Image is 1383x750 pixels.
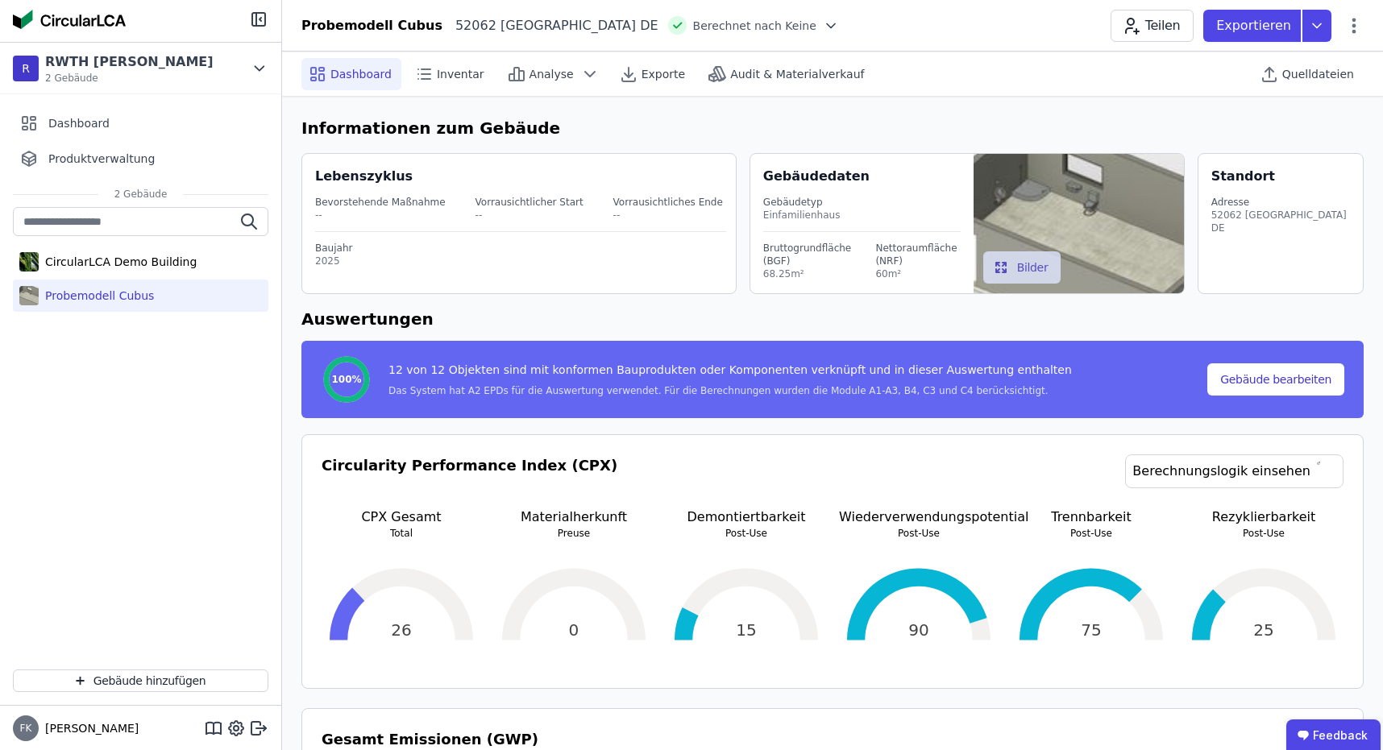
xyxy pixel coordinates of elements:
span: 2 Gebäude [98,188,184,201]
p: Trennbarkeit [1011,508,1171,527]
p: Materialherkunft [494,508,654,527]
div: -- [613,209,723,222]
img: Probemodell Cubus [19,283,39,309]
p: Post-Use [839,527,999,540]
span: Dashboard [48,115,110,131]
div: Vorrausichtlicher Start [476,196,584,209]
span: Inventar [437,66,484,82]
span: Produktverwaltung [48,151,155,167]
div: Probemodell Cubus [301,16,442,35]
p: Rezyklierbarkeit [1184,508,1344,527]
img: CircularLCA Demo Building [19,249,39,275]
span: [PERSON_NAME] [39,720,139,736]
button: Teilen [1111,10,1194,42]
span: Analyse [530,66,574,82]
div: R [13,56,39,81]
h3: Circularity Performance Index (CPX) [322,454,617,508]
span: Quelldateien [1282,66,1354,82]
a: Berechnungslogik einsehen [1125,454,1344,488]
div: 52062 [GEOGRAPHIC_DATA] DE [1211,209,1350,234]
span: FK [20,723,32,733]
div: Vorrausichtliches Ende [613,196,723,209]
p: Wiederverwendungspotential [839,508,999,527]
div: 60m² [875,267,960,280]
div: 52062 [GEOGRAPHIC_DATA] DE [442,16,658,35]
button: Gebäude bearbeiten [1207,363,1344,396]
p: Total [322,527,481,540]
div: Baujahr [315,242,726,255]
div: CircularLCA Demo Building [39,254,197,270]
span: Dashboard [330,66,392,82]
div: Einfamilienhaus [763,209,961,222]
span: Berechnet nach Keine [693,18,816,34]
div: Adresse [1211,196,1350,209]
span: Audit & Materialverkauf [730,66,864,82]
div: Gebäudedaten [763,167,974,186]
div: 12 von 12 Objekten sind mit konformen Bauprodukten oder Komponenten verknüpft und in dieser Auswe... [388,362,1072,384]
div: Standort [1211,167,1275,186]
div: -- [315,209,446,222]
p: Preuse [494,527,654,540]
span: 2 Gebäude [45,72,214,85]
div: Lebenszyklus [315,167,413,186]
img: Concular [13,10,126,29]
div: Das System hat A2 EPDs für die Auswertung verwendet. Für die Berechnungen wurden die Module A1-A3... [388,384,1072,397]
h6: Auswertungen [301,307,1364,331]
button: Bilder [983,251,1061,284]
span: 100% [331,373,361,386]
p: Demontiertbarkeit [667,508,826,527]
div: Bruttogrundfläche (BGF) [763,242,853,267]
p: CPX Gesamt [322,508,481,527]
p: Exportieren [1216,16,1294,35]
div: Nettoraumfläche (NRF) [875,242,960,267]
div: 2025 [315,255,726,267]
span: Exporte [642,66,685,82]
div: Bevorstehende Maßnahme [315,196,446,209]
p: Post-Use [1011,527,1171,540]
p: Post-Use [1184,527,1344,540]
p: Post-Use [667,527,826,540]
div: -- [476,209,584,222]
div: Gebäudetyp [763,196,961,209]
button: Gebäude hinzufügen [13,669,268,692]
div: 68.25m² [763,267,853,280]
h6: Informationen zum Gebäude [301,116,1364,140]
div: Probemodell Cubus [39,288,154,304]
div: RWTH [PERSON_NAME] [45,52,214,72]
